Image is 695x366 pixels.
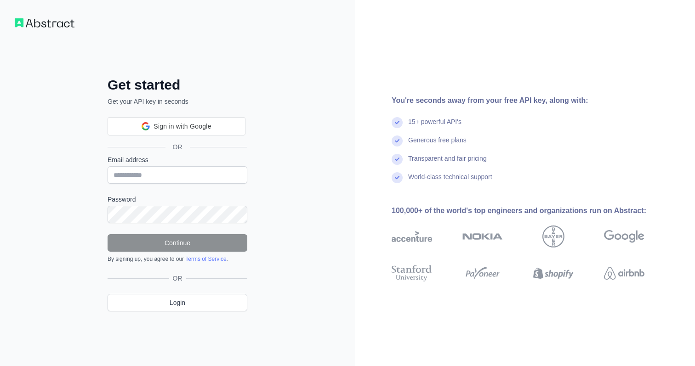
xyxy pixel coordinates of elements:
img: shopify [533,263,574,283]
div: Sign in with Google [108,117,245,135]
div: By signing up, you agree to our . [108,255,247,263]
img: accenture [392,225,432,248]
div: You're seconds away from your free API key, along with: [392,95,674,106]
img: airbnb [604,263,644,283]
label: Password [108,195,247,204]
div: World-class technical support [408,172,492,191]
div: 15+ powerful API's [408,117,461,135]
img: google [604,225,644,248]
img: check mark [392,117,403,128]
a: Terms of Service [185,256,226,262]
h2: Get started [108,77,247,93]
img: bayer [542,225,564,248]
img: payoneer [462,263,503,283]
div: Transparent and fair pricing [408,154,487,172]
label: Email address [108,155,247,164]
img: Workflow [15,18,74,28]
p: Get your API key in seconds [108,97,247,106]
div: Generous free plans [408,135,467,154]
img: nokia [462,225,503,248]
button: Continue [108,234,247,252]
span: Sign in with Google [154,122,211,131]
a: Login [108,294,247,311]
img: stanford university [392,263,432,283]
img: check mark [392,154,403,165]
div: 100,000+ of the world's top engineers and organizations run on Abstract: [392,205,674,216]
span: OR [165,142,190,152]
img: check mark [392,172,403,183]
span: OR [169,274,186,283]
img: check mark [392,135,403,146]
